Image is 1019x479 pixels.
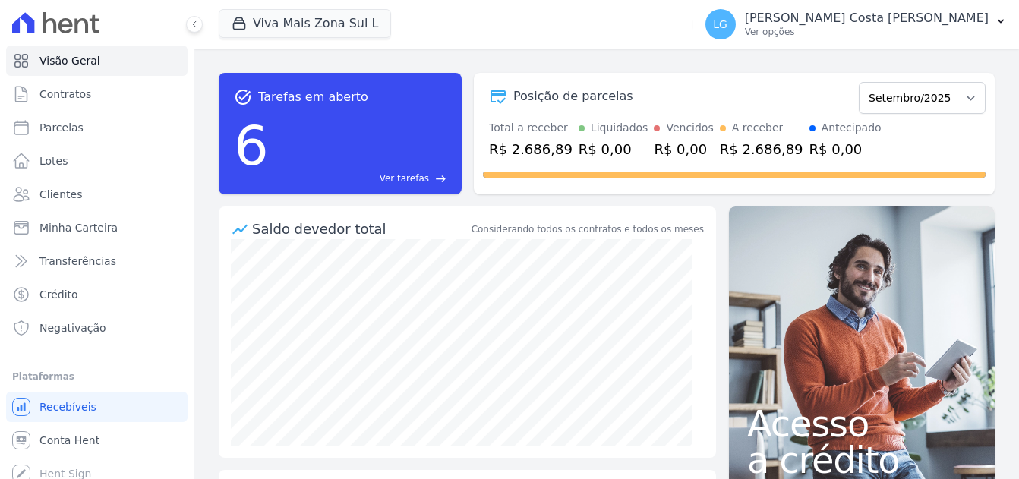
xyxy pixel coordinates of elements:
span: Negativação [39,320,106,336]
a: Visão Geral [6,46,188,76]
div: R$ 0,00 [809,139,882,159]
div: Liquidados [591,120,648,136]
span: Clientes [39,187,82,202]
span: a crédito [747,442,976,478]
span: Minha Carteira [39,220,118,235]
p: Ver opções [745,26,989,38]
a: Conta Hent [6,425,188,455]
span: east [435,173,446,184]
a: Clientes [6,179,188,210]
a: Transferências [6,246,188,276]
span: Crédito [39,287,78,302]
span: Tarefas em aberto [258,88,368,106]
button: Viva Mais Zona Sul L [219,9,391,38]
a: Contratos [6,79,188,109]
div: R$ 2.686,89 [489,139,573,159]
p: [PERSON_NAME] Costa [PERSON_NAME] [745,11,989,26]
span: LG [713,19,727,30]
span: Ver tarefas [380,172,429,185]
div: Considerando todos os contratos e todos os meses [472,222,704,236]
span: Visão Geral [39,53,100,68]
span: Contratos [39,87,91,102]
span: Conta Hent [39,433,99,448]
button: LG [PERSON_NAME] Costa [PERSON_NAME] Ver opções [693,3,1019,46]
span: Recebíveis [39,399,96,414]
span: task_alt [234,88,252,106]
span: Transferências [39,254,116,269]
span: Parcelas [39,120,84,135]
div: Total a receber [489,120,573,136]
div: Saldo devedor total [252,219,468,239]
span: Acesso [747,405,976,442]
a: Ver tarefas east [275,172,446,185]
div: R$ 2.686,89 [720,139,803,159]
div: 6 [234,106,269,185]
a: Recebíveis [6,392,188,422]
a: Parcelas [6,112,188,143]
div: Antecipado [822,120,882,136]
span: Lotes [39,153,68,169]
a: Minha Carteira [6,213,188,243]
a: Crédito [6,279,188,310]
a: Lotes [6,146,188,176]
div: Plataformas [12,367,181,386]
a: Negativação [6,313,188,343]
div: R$ 0,00 [654,139,713,159]
div: A receber [732,120,784,136]
div: Posição de parcelas [513,87,633,106]
div: R$ 0,00 [579,139,648,159]
div: Vencidos [666,120,713,136]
